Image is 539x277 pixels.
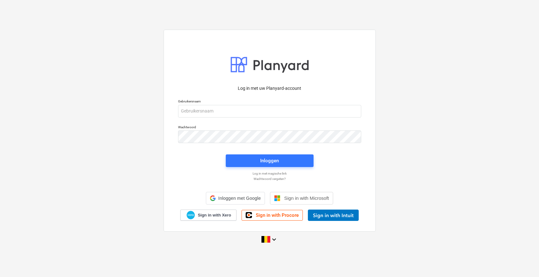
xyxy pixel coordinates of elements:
img: Microsoft logo [274,195,280,201]
a: Log in met magische link [175,171,364,176]
input: Gebruikersnaam [178,105,361,118]
div: Inloggen [260,157,279,165]
span: Sign in with Procore [256,212,299,218]
i: keyboard_arrow_down [270,236,278,243]
a: Sign in with Xero [180,210,237,221]
span: Sign in with Microsoft [284,195,329,201]
p: Gebruikersnaam [178,99,361,105]
div: Inloggen met Google [206,192,265,205]
a: Sign in with Procore [242,210,303,221]
button: Inloggen [226,154,314,167]
img: Xero logo [187,211,195,219]
a: Wachtwoord vergeten? [175,177,364,181]
p: Log in met uw Planyard-account [178,85,361,92]
span: Sign in with Xero [198,212,231,218]
p: Wachtwoord [178,125,361,130]
span: Inloggen met Google [218,196,261,201]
